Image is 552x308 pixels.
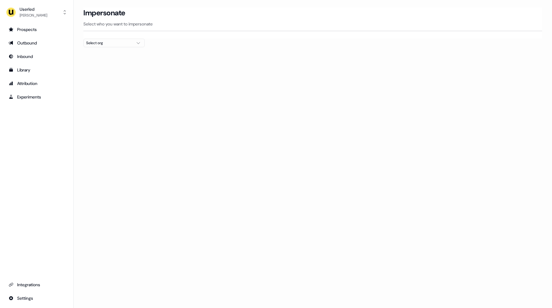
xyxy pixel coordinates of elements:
a: Go to integrations [5,293,68,303]
div: Inbound [9,53,65,60]
a: Go to integrations [5,280,68,290]
div: Attribution [9,80,65,87]
a: Go to Inbound [5,52,68,61]
a: Go to templates [5,65,68,75]
p: Select who you want to impersonate [83,21,542,27]
div: Integrations [9,282,65,288]
div: [PERSON_NAME] [20,12,47,18]
div: Userled [20,6,47,12]
button: Userled[PERSON_NAME] [5,5,68,20]
button: Select org [83,39,145,47]
div: Library [9,67,65,73]
a: Go to attribution [5,79,68,88]
div: Prospects [9,26,65,33]
div: Select org [86,40,132,46]
a: Go to experiments [5,92,68,102]
div: Experiments [9,94,65,100]
div: Settings [9,295,65,301]
h3: Impersonate [83,8,125,17]
a: Go to prospects [5,25,68,34]
div: Outbound [9,40,65,46]
a: Go to outbound experience [5,38,68,48]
